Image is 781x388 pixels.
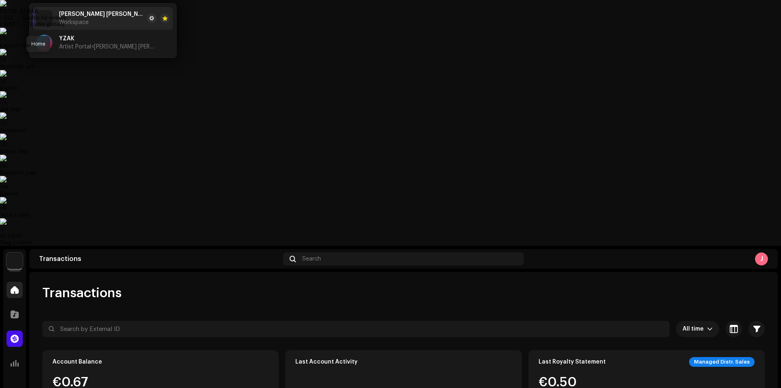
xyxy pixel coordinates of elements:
[302,256,321,262] span: Search
[39,256,280,262] div: Transactions
[42,285,122,301] span: Transactions
[42,321,670,337] input: Search by External ID
[755,252,768,265] div: J
[539,359,606,365] div: Last Royalty Statement
[689,357,755,367] div: Managed Distr. Sales
[295,359,358,365] div: Last Account Activity
[7,252,23,269] img: 297a105e-aa6c-4183-9ff4-27133c00f2e2
[683,321,707,337] span: All time
[707,321,713,337] div: dropdown trigger
[52,359,102,365] div: Account Balance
